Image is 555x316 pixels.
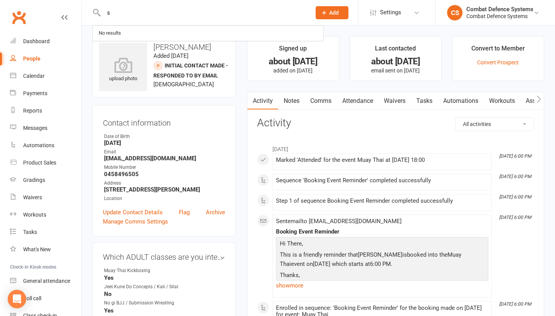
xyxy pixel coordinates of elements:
[23,125,47,131] div: Messages
[206,208,225,217] a: Archive
[99,57,147,83] div: upload photo
[247,92,278,110] a: Activity
[103,116,225,127] h3: Contact information
[10,224,81,241] a: Tasks
[305,92,337,110] a: Comms
[278,92,305,110] a: Notes
[10,154,81,171] a: Product Sales
[103,253,225,261] h3: Which ADULT classes are you interested in?
[291,261,313,267] span: event on
[257,117,534,129] h3: Activity
[337,92,378,110] a: Attendance
[279,44,307,57] div: Signed up
[23,38,50,44] div: Dashboard
[499,194,531,200] i: [DATE] 6:00 PM
[10,137,81,154] a: Automations
[23,212,46,218] div: Workouts
[438,92,484,110] a: Automations
[466,6,533,13] div: Combat Defence Systems
[280,240,303,247] span: Hi There,
[10,33,81,50] a: Dashboard
[153,52,188,59] time: Added [DATE]
[10,85,81,102] a: Payments
[278,250,486,271] p: [PERSON_NAME] Muay Thai [DATE] 6:00 PM.
[104,133,225,140] div: Date of Birth
[104,291,225,298] strong: No
[10,189,81,206] a: Waivers
[466,13,533,20] div: Combat Defence Systems
[23,246,51,252] div: What's New
[499,174,531,179] i: [DATE] 6:00 PM
[104,274,225,281] strong: Yes
[23,55,40,62] div: People
[375,44,416,57] div: Last contacted
[104,148,225,156] div: Email
[254,67,332,74] p: added on [DATE]
[407,251,447,258] span: booked into the
[153,81,214,88] span: [DEMOGRAPHIC_DATA]
[96,28,123,39] div: No results
[10,119,81,137] a: Messages
[276,157,488,163] div: Marked 'Attended' for the event Muay Thai at [DATE] 18:00
[104,171,225,178] strong: 0458496505
[411,92,438,110] a: Tasks
[10,272,81,290] a: General attendance kiosk mode
[104,164,225,171] div: Mobile Number
[276,198,488,204] div: Step 1 of sequence Booking Event Reminder completed successfully
[104,180,225,187] div: Address
[276,218,402,225] span: Sent email to [EMAIL_ADDRESS][DOMAIN_NAME]
[99,43,229,51] h3: [PERSON_NAME]
[23,73,45,79] div: Calendar
[104,186,225,193] strong: [STREET_ADDRESS][PERSON_NAME]
[10,102,81,119] a: Reports
[103,217,168,226] a: Manage Comms Settings
[484,92,520,110] a: Workouts
[104,299,174,307] div: No gi BJJ / Submission Wrestling
[10,67,81,85] a: Calendar
[23,160,56,166] div: Product Sales
[23,278,70,284] div: General attendance
[378,92,411,110] a: Waivers
[104,283,178,291] div: Jeet Kune Do Concepts / Kali / Silat
[477,59,519,66] a: Convert Prospect
[9,8,29,27] a: Clubworx
[357,57,434,66] div: about [DATE]
[8,290,26,308] div: Open Intercom Messenger
[103,208,163,217] a: Update Contact Details
[276,229,488,235] div: Booking Event Reminder
[23,142,54,148] div: Automations
[23,177,45,183] div: Gradings
[447,5,462,20] div: CS
[499,301,531,307] i: [DATE] 6:00 PM
[276,280,488,291] a: show more
[23,229,37,235] div: Tasks
[10,290,81,307] a: Roll call
[332,261,370,267] span: which starts at
[316,6,348,19] button: Add
[101,7,306,18] input: Search...
[104,140,225,146] strong: [DATE]
[357,67,434,74] p: email sent on [DATE]
[23,295,41,301] div: Roll call
[23,108,42,114] div: Reports
[329,10,339,16] span: Add
[380,4,401,21] span: Settings
[10,171,81,189] a: Gradings
[499,153,531,159] i: [DATE] 6:00 PM
[280,251,358,258] span: This is a friendly reminder that
[179,208,190,217] a: Flag
[23,90,47,96] div: Payments
[23,194,42,200] div: Waivers
[402,251,407,258] span: is
[254,57,332,66] div: about [DATE]
[153,62,228,79] span: Initial Contact Made - Responded to by email
[104,307,225,314] strong: Yes
[471,44,525,57] div: Convert to Member
[104,195,225,202] div: Location
[257,141,534,153] li: [DATE]
[10,50,81,67] a: People
[280,272,300,279] span: Thanks,
[499,215,531,220] i: [DATE] 6:00 PM
[10,241,81,258] a: What's New
[104,267,168,274] div: Muay Thai Kickboxing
